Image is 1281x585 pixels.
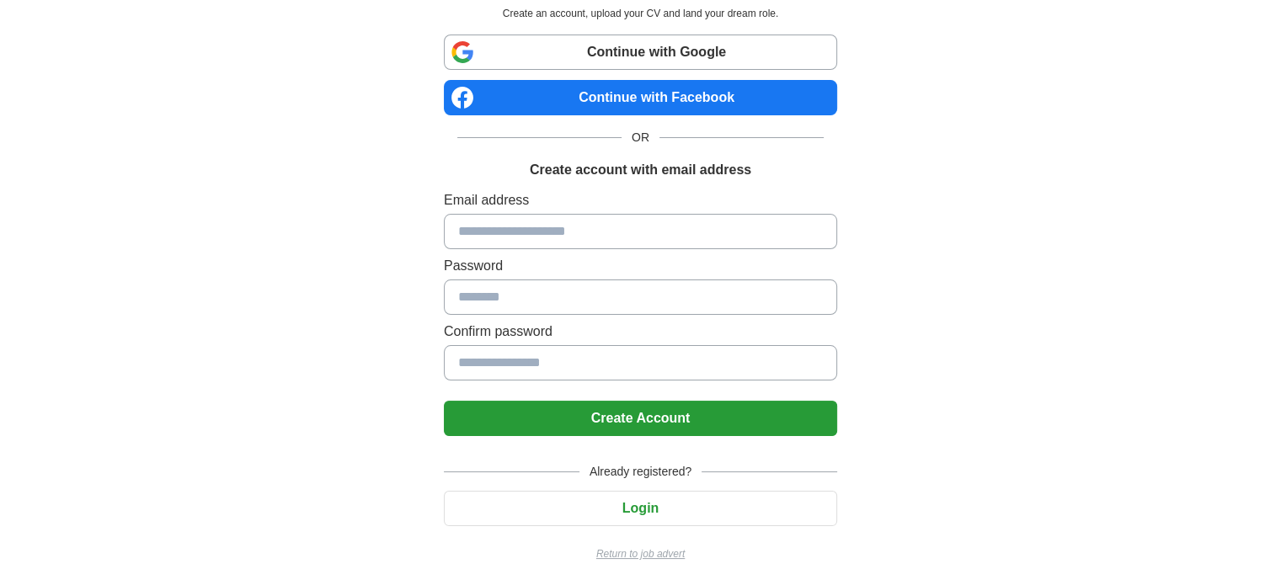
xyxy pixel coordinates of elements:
[444,546,837,561] a: Return to job advert
[444,401,837,436] button: Create Account
[444,190,837,210] label: Email address
[447,6,834,21] p: Create an account, upload your CV and land your dream role.
[444,501,837,515] a: Login
[622,129,659,146] span: OR
[444,491,837,526] button: Login
[530,160,751,180] h1: Create account with email address
[444,80,837,115] a: Continue with Facebook
[444,35,837,70] a: Continue with Google
[444,256,837,276] label: Password
[579,463,702,481] span: Already registered?
[444,322,837,342] label: Confirm password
